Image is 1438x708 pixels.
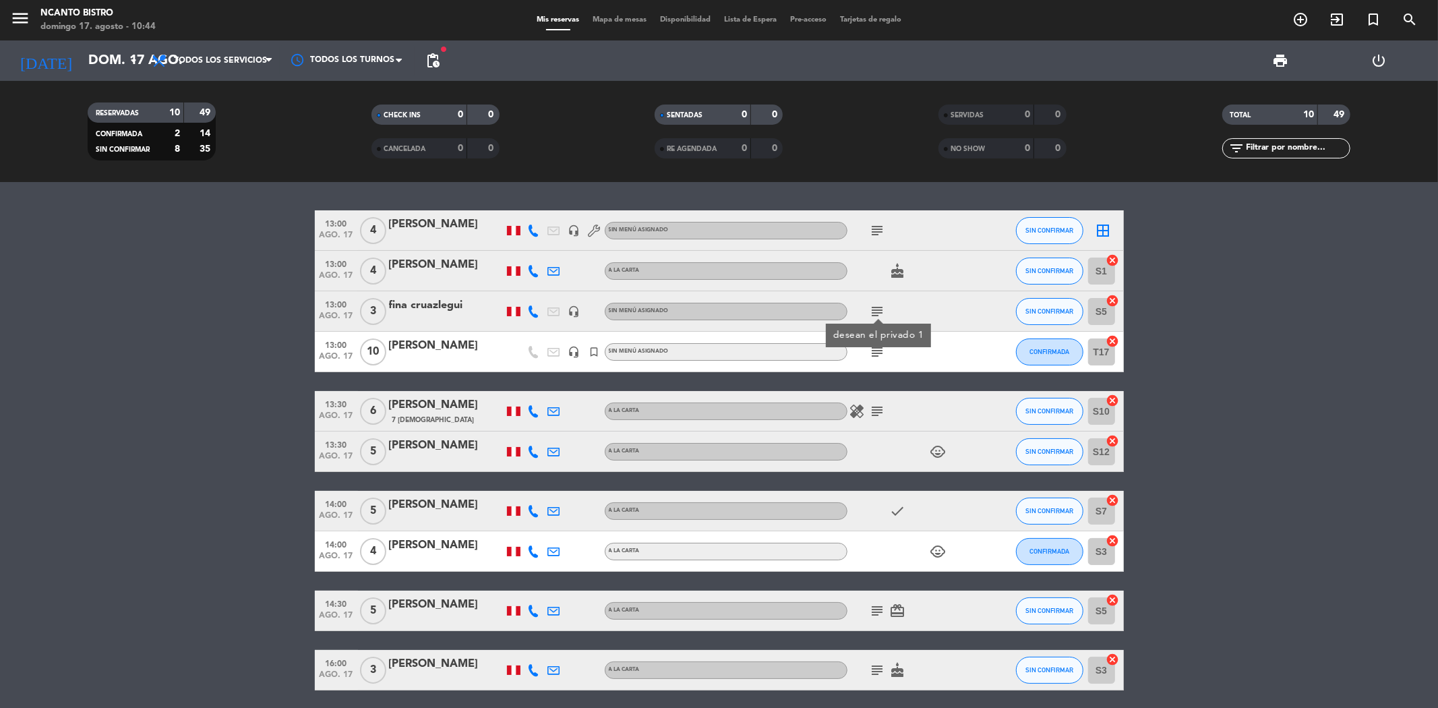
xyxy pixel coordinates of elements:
strong: 2 [175,129,180,138]
span: 14:00 [320,496,353,511]
span: Todos los servicios [174,56,267,65]
i: subject [870,303,886,320]
span: Sin menú asignado [609,308,669,314]
span: A la carta [609,667,640,672]
i: cancel [1106,294,1120,307]
i: menu [10,8,30,28]
span: 5 [360,597,386,624]
button: menu [10,8,30,33]
span: CONFIRMADA [96,131,142,138]
i: cancel [1106,593,1120,607]
div: [PERSON_NAME] [389,496,504,514]
strong: 49 [1334,110,1347,119]
span: 13:00 [320,256,353,271]
i: cancel [1106,394,1120,407]
span: A la carta [609,608,640,613]
strong: 0 [1025,144,1030,153]
div: [PERSON_NAME] [389,596,504,614]
span: ago. 17 [320,271,353,287]
span: A la carta [609,448,640,454]
i: subject [870,603,886,619]
button: CONFIRMADA [1016,538,1083,565]
span: Sin menú asignado [609,227,669,233]
span: SENTADAS [667,112,702,119]
i: subject [870,662,886,678]
span: SIN CONFIRMAR [1025,448,1073,455]
button: CONFIRMADA [1016,338,1083,365]
span: 14:00 [320,536,353,552]
span: 16:00 [320,655,353,670]
div: [PERSON_NAME] [389,337,504,355]
span: 13:00 [320,215,353,231]
i: cancel [1106,434,1120,448]
span: Tarjetas de regalo [833,16,908,24]
span: ago. 17 [320,352,353,367]
i: cancel [1106,494,1120,507]
button: SIN CONFIRMAR [1016,398,1083,425]
span: ago. 17 [320,312,353,327]
strong: 0 [1056,144,1064,153]
strong: 0 [1056,110,1064,119]
span: SERVIDAS [951,112,984,119]
i: card_giftcard [890,603,906,619]
span: SIN CONFIRMAR [1025,227,1073,234]
i: subject [870,344,886,360]
button: SIN CONFIRMAR [1016,217,1083,244]
button: SIN CONFIRMAR [1016,597,1083,624]
span: Lista de Espera [717,16,783,24]
i: check [890,503,906,519]
strong: 0 [742,144,747,153]
strong: 8 [175,144,180,154]
button: SIN CONFIRMAR [1016,258,1083,285]
div: [PERSON_NAME] [389,537,504,554]
i: cancel [1106,254,1120,267]
div: LOG OUT [1329,40,1428,81]
strong: 0 [772,110,780,119]
span: SIN CONFIRMAR [1025,507,1073,514]
span: Mapa de mesas [586,16,653,24]
span: Mis reservas [530,16,586,24]
i: headset_mic [568,305,580,318]
strong: 0 [742,110,747,119]
span: SIN CONFIRMAR [96,146,150,153]
span: 4 [360,217,386,244]
span: SIN CONFIRMAR [1025,407,1073,415]
strong: 35 [200,144,213,154]
span: SIN CONFIRMAR [1025,267,1073,274]
i: filter_list [1229,140,1245,156]
span: ago. 17 [320,452,353,467]
div: [PERSON_NAME] [389,655,504,673]
span: 14:30 [320,595,353,611]
i: headset_mic [568,225,580,237]
span: ago. 17 [320,611,353,626]
span: RE AGENDADA [667,146,717,152]
span: NO SHOW [951,146,985,152]
span: SIN CONFIRMAR [1025,666,1073,674]
span: print [1273,53,1289,69]
i: turned_in_not [589,346,601,358]
span: 13:30 [320,436,353,452]
button: SIN CONFIRMAR [1016,438,1083,465]
strong: 10 [169,108,180,117]
span: 13:00 [320,296,353,312]
span: Sin menú asignado [609,349,669,354]
span: CHECK INS [384,112,421,119]
i: headset_mic [568,346,580,358]
span: 4 [360,538,386,565]
i: cake [890,662,906,678]
span: ago. 17 [320,552,353,567]
span: CANCELADA [384,146,425,152]
strong: 10 [1303,110,1314,119]
span: RESERVADAS [96,110,139,117]
i: exit_to_app [1329,11,1345,28]
div: [PERSON_NAME] [389,396,504,414]
strong: 0 [458,144,463,153]
button: SIN CONFIRMAR [1016,298,1083,325]
div: [PERSON_NAME] [389,437,504,454]
strong: 0 [772,144,780,153]
span: ago. 17 [320,511,353,527]
span: fiber_manual_record [440,45,448,53]
div: [PERSON_NAME] [389,216,504,233]
input: Filtrar por nombre... [1245,141,1350,156]
i: turned_in_not [1365,11,1381,28]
